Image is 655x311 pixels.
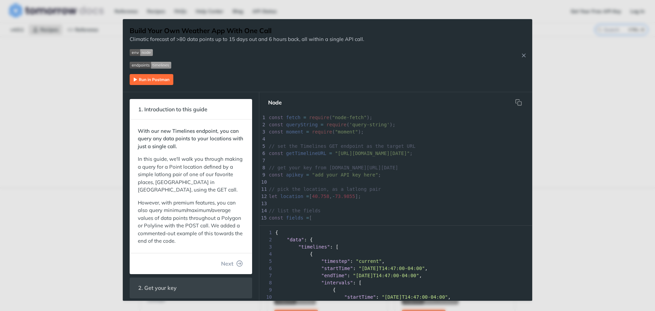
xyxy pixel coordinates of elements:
div: 16 [259,222,266,229]
span: // list the fields [269,208,321,213]
div: : { [259,301,532,308]
span: = [306,194,309,199]
span: "[DATE]T14:47:00-04:00" [382,294,448,300]
span: ; [269,172,381,178]
button: Copy [512,96,525,109]
span: Expand image [130,61,364,69]
span: "[URL][DOMAIN_NAME][DATE]" [335,151,410,156]
span: [ [269,215,312,221]
strong: With our new Timelines endpoint, you can query any data points to your locations with just a sing... [138,128,243,150]
span: "[DATE]T14:47:00-04:00" [353,273,419,278]
span: = [306,129,309,135]
span: "data" [287,237,304,242]
span: Expand image [130,48,364,56]
span: fields [286,215,304,221]
span: "timestep" [321,258,350,264]
div: 6 [259,150,266,157]
div: 5 [259,143,266,150]
span: Next [221,259,233,268]
span: = [303,115,306,120]
button: Node [263,96,287,109]
span: location [280,194,303,199]
span: 1. Introduction to this guide [133,103,212,116]
span: "timelines" [298,244,330,250]
div: : , [259,265,532,272]
span: // get your key from [DOMAIN_NAME][URL][DATE] [269,165,398,170]
span: queryString [286,122,318,127]
div: 9 [259,171,266,179]
span: "intervals" [321,280,353,285]
span: 2. Get your key [133,281,181,295]
div: : [ [259,243,532,251]
span: - [332,194,335,199]
div: : , [259,294,532,301]
section: 1. Introduction to this guideWith our new Timelines endpoint, you can query any data points to yo... [130,99,252,274]
p: However, with premium features, you can also query minimum/maximum/average values of data points ... [138,199,244,245]
div: 12 [259,193,266,200]
div: { [259,251,532,258]
span: ( ); [269,129,364,135]
button: Close Recipe [519,52,529,59]
div: 11 [259,186,266,193]
span: let [269,194,277,199]
span: ( ); [269,115,373,120]
div: { [259,286,532,294]
span: const [269,129,283,135]
span: 7 [259,272,274,279]
span: [ , ]; [269,194,361,199]
span: 8 [259,279,274,286]
span: moment [286,129,304,135]
div: 10 [259,179,266,186]
div: 1 [259,114,266,121]
div: 15 [259,214,266,222]
span: = [329,151,332,156]
span: fetch [286,115,301,120]
p: Climatic forecast of >80 data points up to 15 days out and 6 hours back, all within a single API ... [130,36,364,43]
span: const [269,151,283,156]
span: ( ); [269,122,395,127]
span: require [312,129,332,135]
span: getTimelineURL [286,151,326,156]
span: // set the Timelines GET endpoint as the target URL [269,143,416,149]
span: require [309,115,329,120]
h1: Build Your Own Weather App With One Call [130,26,364,36]
div: : , [259,258,532,265]
span: 1 [259,229,274,236]
span: 11 [259,301,274,308]
span: const [269,172,283,178]
img: endpoint [130,62,171,69]
span: 10 [259,294,274,301]
span: 40.758 [312,194,329,199]
section: 2. Get your key [130,278,252,298]
span: "[DATE]T14:47:00-04:00" [359,266,425,271]
a: Expand image [130,75,173,82]
span: "current" [356,258,382,264]
span: "startTime" [321,266,353,271]
span: 73.9855 [335,194,355,199]
div: 13 [259,200,266,207]
span: "startTime" [344,294,376,300]
span: // pick the location, as a latlong pair [269,186,381,192]
div: 14 [259,207,266,214]
div: { [259,229,532,236]
span: 5 [259,258,274,265]
span: "moment" [335,129,358,135]
div: 3 [259,128,266,136]
svg: hidden [515,99,522,106]
span: ; [269,151,413,156]
div: 7 [259,157,266,164]
span: const [269,115,283,120]
span: const [269,122,283,127]
span: = [321,122,323,127]
span: 3 [259,243,274,251]
button: Next [216,257,248,270]
span: "endTime" [321,273,347,278]
span: "add your API key here" [312,172,378,178]
div: 2 [259,121,266,128]
span: 2 [259,236,274,243]
div: 4 [259,136,266,143]
div: 8 [259,164,266,171]
span: const [269,215,283,221]
div: : , [259,272,532,279]
div: : { [259,236,532,243]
